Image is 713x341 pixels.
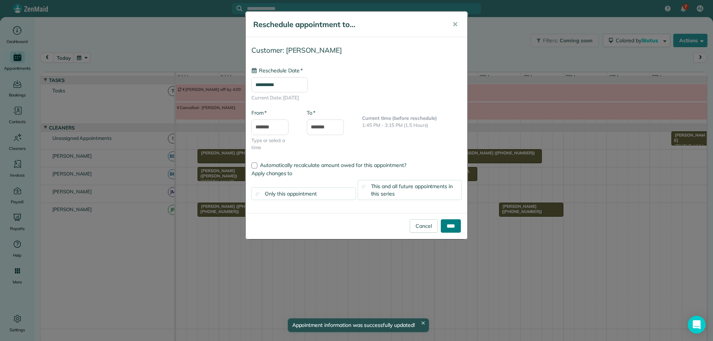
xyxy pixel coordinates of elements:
[253,19,442,30] h5: Reschedule appointment to...
[362,122,462,129] p: 1:45 PM - 3:15 PM (1.5 Hours)
[255,192,260,197] input: Only this appointment
[265,190,317,197] span: Only this appointment
[251,109,267,117] label: From
[251,94,462,102] span: Current Date: [DATE]
[362,115,437,121] b: Current time (before reschedule)
[260,162,406,168] span: Automatically recalculate amount owed for this appointment?
[452,20,458,29] span: ✕
[251,46,462,54] h4: Customer: [PERSON_NAME]
[371,183,453,197] span: This and all future appointments in this series
[410,219,438,233] a: Cancel
[361,184,366,189] input: This and all future appointments in this series
[251,67,303,74] label: Reschedule Date
[251,170,462,177] label: Apply changes to
[307,109,315,117] label: To
[287,318,429,332] div: Appointment information was successfully updated!
[251,137,296,151] span: Type or select a time
[688,316,706,334] div: Open Intercom Messenger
